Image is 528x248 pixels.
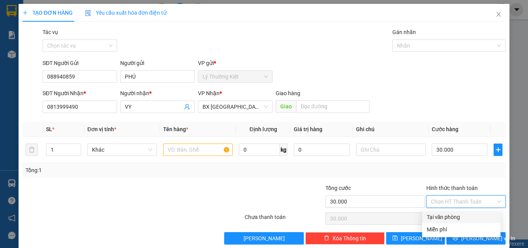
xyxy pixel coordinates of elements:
[184,104,190,110] span: user-add
[386,232,445,245] button: save[PERSON_NAME]
[22,10,73,16] span: TẠO ĐƠN HÀNG
[224,232,303,245] button: [PERSON_NAME]
[427,225,496,234] div: Miễn phí
[203,71,268,82] span: Lý Thường Kiệt
[7,25,68,34] div: Phú
[324,235,329,241] span: delete
[356,144,426,156] input: Ghi Chú
[7,7,19,15] span: Gửi:
[198,59,273,67] div: VP gửi
[26,166,204,174] div: Tổng: 1
[296,100,370,113] input: Dọc đường
[305,232,385,245] button: deleteXóa Thông tin
[163,144,233,156] input: VD: Bàn, Ghế
[446,232,506,245] button: printer[PERSON_NAME] và In
[74,25,136,36] div: 0968369646
[496,11,502,17] span: close
[87,126,116,132] span: Đơn vị tính
[73,50,137,61] div: 40.000
[280,144,288,156] span: kg
[73,52,83,60] span: CC :
[43,59,117,67] div: SĐT Người Gửi
[74,16,136,25] div: châu
[249,126,277,132] span: Định lượng
[494,144,502,156] button: plus
[294,144,349,156] input: 0
[392,29,416,35] label: Gán nhãn
[7,34,68,45] div: 0936028208
[120,89,195,97] div: Người nhận
[198,90,220,96] span: VP Nhận
[276,90,300,96] span: Giao hàng
[244,213,325,226] div: Chưa thanh toán
[74,7,136,16] div: Bàu Đồn
[426,185,478,191] label: Hình thức thanh toán
[276,100,296,113] span: Giao
[427,213,496,221] div: Tại văn phòng
[494,147,502,153] span: plus
[85,10,167,16] span: Yêu cầu xuất hóa đơn điện tử
[488,4,509,26] button: Close
[85,10,91,16] img: icon
[244,234,285,243] span: [PERSON_NAME]
[332,234,366,243] span: Xóa Thông tin
[461,234,515,243] span: [PERSON_NAME] và In
[325,185,351,191] span: Tổng cước
[22,10,28,15] span: plus
[92,144,152,156] span: Khác
[401,234,442,243] span: [PERSON_NAME]
[26,144,38,156] button: delete
[120,59,195,67] div: Người gửi
[46,126,52,132] span: SL
[203,101,268,113] span: BX Tân Châu
[294,126,322,132] span: Giá trị hàng
[74,7,92,15] span: Nhận:
[7,7,68,25] div: Lý Thường Kiệt
[453,235,458,241] span: printer
[392,235,398,241] span: save
[163,126,188,132] span: Tên hàng
[43,89,117,97] div: SĐT Người Nhận
[432,126,458,132] span: Cước hàng
[353,122,429,137] th: Ghi chú
[43,29,58,35] label: Tác vụ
